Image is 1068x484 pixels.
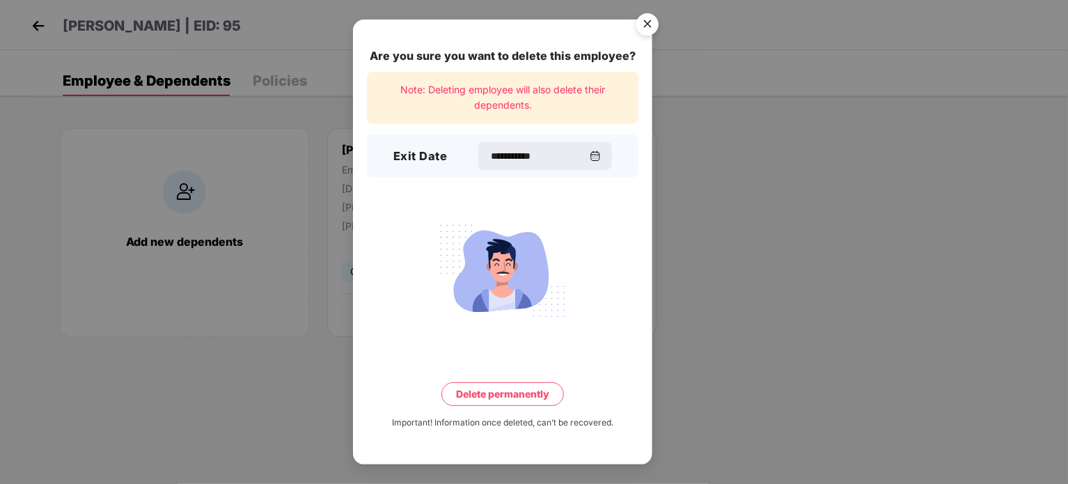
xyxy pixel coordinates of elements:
[393,148,448,166] h3: Exit Date
[392,416,613,430] div: Important! Information once deleted, can’t be recovered.
[425,217,581,325] img: svg+xml;base64,PHN2ZyB4bWxucz0iaHR0cDovL3d3dy53My5vcmcvMjAwMC9zdmciIHdpZHRoPSIyMjQiIGhlaWdodD0iMT...
[628,7,667,46] img: svg+xml;base64,PHN2ZyB4bWxucz0iaHR0cDovL3d3dy53My5vcmcvMjAwMC9zdmciIHdpZHRoPSI1NiIgaGVpZ2h0PSI1Ni...
[590,150,601,162] img: svg+xml;base64,PHN2ZyBpZD0iQ2FsZW5kYXItMzJ4MzIiIHhtbG5zPSJodHRwOi8vd3d3LnczLm9yZy8yMDAwL3N2ZyIgd2...
[628,6,666,44] button: Close
[367,47,638,65] div: Are you sure you want to delete this employee?
[367,72,638,124] div: Note: Deleting employee will also delete their dependents.
[441,382,564,406] button: Delete permanently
